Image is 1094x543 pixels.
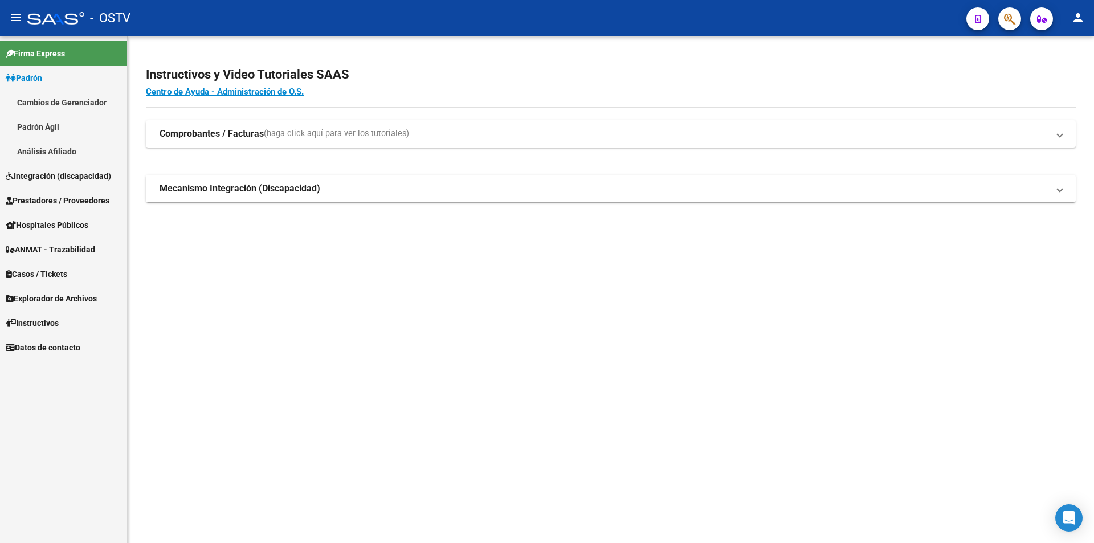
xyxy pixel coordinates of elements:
[146,87,304,97] a: Centro de Ayuda - Administración de O.S.
[9,11,23,25] mat-icon: menu
[146,64,1076,85] h2: Instructivos y Video Tutoriales SAAS
[6,47,65,60] span: Firma Express
[1071,11,1085,25] mat-icon: person
[6,317,59,329] span: Instructivos
[6,219,88,231] span: Hospitales Públicos
[160,128,264,140] strong: Comprobantes / Facturas
[146,175,1076,202] mat-expansion-panel-header: Mecanismo Integración (Discapacidad)
[1055,504,1083,532] div: Open Intercom Messenger
[6,170,111,182] span: Integración (discapacidad)
[146,120,1076,148] mat-expansion-panel-header: Comprobantes / Facturas(haga click aquí para ver los tutoriales)
[6,243,95,256] span: ANMAT - Trazabilidad
[160,182,320,195] strong: Mecanismo Integración (Discapacidad)
[6,194,109,207] span: Prestadores / Proveedores
[6,292,97,305] span: Explorador de Archivos
[6,341,80,354] span: Datos de contacto
[6,72,42,84] span: Padrón
[264,128,409,140] span: (haga click aquí para ver los tutoriales)
[6,268,67,280] span: Casos / Tickets
[90,6,130,31] span: - OSTV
